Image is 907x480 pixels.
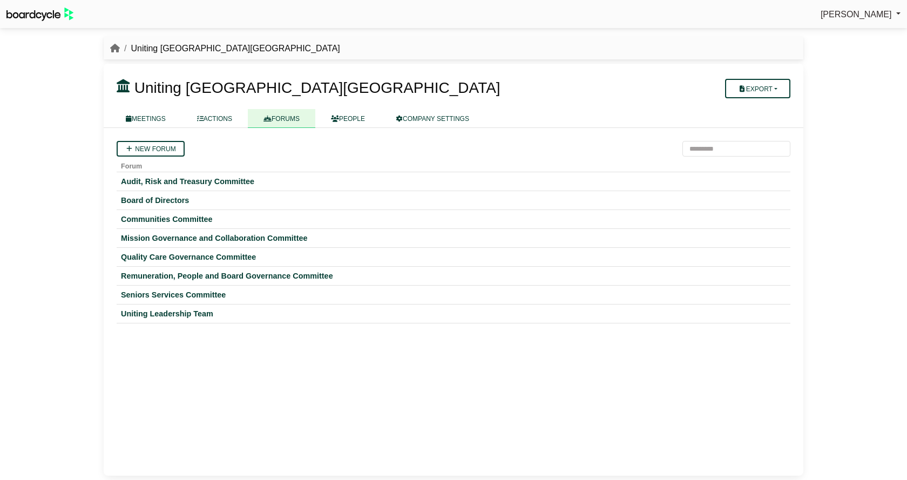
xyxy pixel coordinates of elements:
a: Remuneration, People and Board Governance Committee [121,271,786,281]
a: [PERSON_NAME] [821,8,901,22]
a: Mission Governance and Collaboration Committee [121,233,786,243]
nav: breadcrumb [110,42,340,56]
th: Forum [117,157,790,172]
li: Uniting [GEOGRAPHIC_DATA][GEOGRAPHIC_DATA] [120,42,340,56]
a: PEOPLE [315,109,381,128]
span: [PERSON_NAME] [821,10,892,19]
a: FORUMS [248,109,315,128]
button: Export [725,79,790,98]
span: Uniting [GEOGRAPHIC_DATA][GEOGRAPHIC_DATA] [134,79,500,96]
a: ACTIONS [181,109,248,128]
a: COMPANY SETTINGS [381,109,485,128]
img: BoardcycleBlackGreen-aaafeed430059cb809a45853b8cf6d952af9d84e6e89e1f1685b34bfd5cb7d64.svg [6,8,73,21]
a: Quality Care Governance Committee [121,252,786,262]
a: Seniors Services Committee [121,290,786,300]
a: Communities Committee [121,214,786,224]
a: Board of Directors [121,195,786,205]
a: New forum [117,141,185,157]
a: MEETINGS [110,109,181,128]
a: Audit, Risk and Treasury Committee [121,177,786,186]
a: Uniting Leadership Team [121,309,786,319]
